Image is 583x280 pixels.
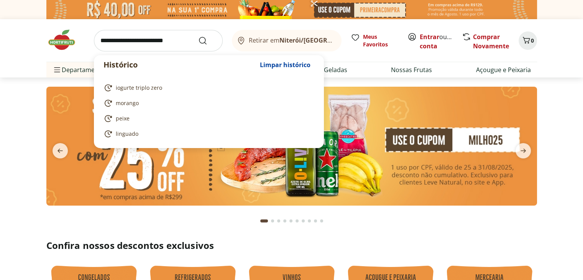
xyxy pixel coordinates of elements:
a: peixe [103,114,311,123]
a: Criar conta [420,33,462,50]
a: Comprar Novamente [473,33,509,50]
button: previous [46,143,74,158]
b: Niterói/[GEOGRAPHIC_DATA] [279,36,367,44]
button: Go to page 10 from fs-carousel [319,212,325,230]
a: linguado [103,129,311,138]
a: Meus Favoritos [351,33,398,48]
span: Meus Favoritos [363,33,398,48]
button: Go to page 2 from fs-carousel [269,212,276,230]
input: search [94,30,223,51]
button: Go to page 6 from fs-carousel [294,212,300,230]
button: Go to page 7 from fs-carousel [300,212,306,230]
span: Departamentos [53,61,108,79]
button: Limpar histórico [256,56,314,74]
span: linguado [116,130,138,138]
button: Carrinho [519,31,537,50]
button: Go to page 9 from fs-carousel [312,212,319,230]
button: Go to page 8 from fs-carousel [306,212,312,230]
span: peixe [116,115,130,122]
button: Go to page 3 from fs-carousel [276,212,282,230]
button: Submit Search [198,36,217,45]
a: Açougue e Peixaria [476,65,530,74]
button: Menu [53,61,62,79]
span: Retirar em [249,37,333,44]
a: morango [103,99,311,108]
p: Histórico [103,59,256,70]
a: Entrar [420,33,439,41]
button: next [509,143,537,158]
span: Limpar histórico [260,62,310,68]
a: iogurte triplo zero [103,83,311,92]
h2: Confira nossos descontos exclusivos [46,239,537,252]
button: Go to page 4 from fs-carousel [282,212,288,230]
a: Nossas Frutas [391,65,432,74]
span: morango [116,99,139,107]
span: iogurte triplo zero [116,84,162,92]
span: 0 [531,37,534,44]
img: Hortifruti [46,28,85,51]
button: Go to page 5 from fs-carousel [288,212,294,230]
button: Current page from fs-carousel [259,212,269,230]
button: Retirar emNiterói/[GEOGRAPHIC_DATA] [232,30,342,51]
span: ou [420,32,454,51]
